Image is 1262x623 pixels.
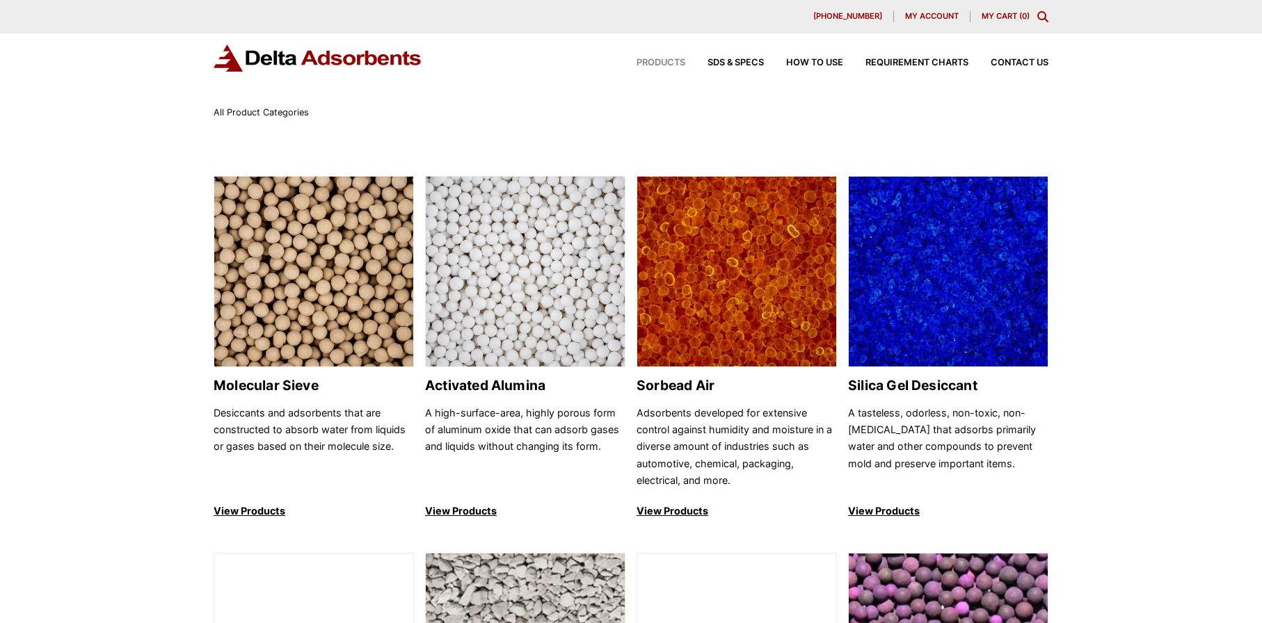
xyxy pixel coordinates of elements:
span: Requirement Charts [865,58,968,67]
p: View Products [637,503,837,519]
span: All Product Categories [214,107,309,118]
a: My Cart (0) [982,11,1030,21]
p: A tasteless, odorless, non-toxic, non-[MEDICAL_DATA] that adsorbs primarily water and other compo... [848,405,1048,489]
span: [PHONE_NUMBER] [813,13,882,20]
a: [PHONE_NUMBER] [802,11,894,22]
span: 0 [1022,11,1027,21]
img: Delta Adsorbents [214,44,422,72]
img: Silica Gel Desiccant [849,177,1048,368]
span: Products [637,58,685,67]
p: Adsorbents developed for extensive control against humidity and moisture in a diverse amount of i... [637,405,837,489]
p: A high-surface-area, highly porous form of aluminum oxide that can adsorb gases and liquids witho... [425,405,625,489]
a: My account [894,11,971,22]
span: My account [905,13,959,20]
span: Contact Us [991,58,1048,67]
a: Contact Us [968,58,1048,67]
img: Molecular Sieve [214,177,413,368]
h2: Molecular Sieve [214,378,414,394]
span: How to Use [786,58,843,67]
a: Sorbead Air Sorbead Air Adsorbents developed for extensive control against humidity and moisture ... [637,176,837,520]
p: Desiccants and adsorbents that are constructed to absorb water from liquids or gases based on the... [214,405,414,489]
a: SDS & SPECS [685,58,764,67]
p: View Products [214,503,414,519]
a: Activated Alumina Activated Alumina A high-surface-area, highly porous form of aluminum oxide tha... [425,176,625,520]
h2: Sorbead Air [637,378,837,394]
h2: Activated Alumina [425,378,625,394]
p: View Products [425,503,625,519]
a: Molecular Sieve Molecular Sieve Desiccants and adsorbents that are constructed to absorb water fr... [214,176,414,520]
a: Silica Gel Desiccant Silica Gel Desiccant A tasteless, odorless, non-toxic, non-[MEDICAL_DATA] th... [848,176,1048,520]
a: How to Use [764,58,843,67]
a: Requirement Charts [843,58,968,67]
span: SDS & SPECS [708,58,764,67]
h2: Silica Gel Desiccant [848,378,1048,394]
img: Sorbead Air [637,177,836,368]
p: View Products [848,503,1048,519]
img: Activated Alumina [426,177,625,368]
a: Products [614,58,685,67]
div: Toggle Modal Content [1037,11,1048,22]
